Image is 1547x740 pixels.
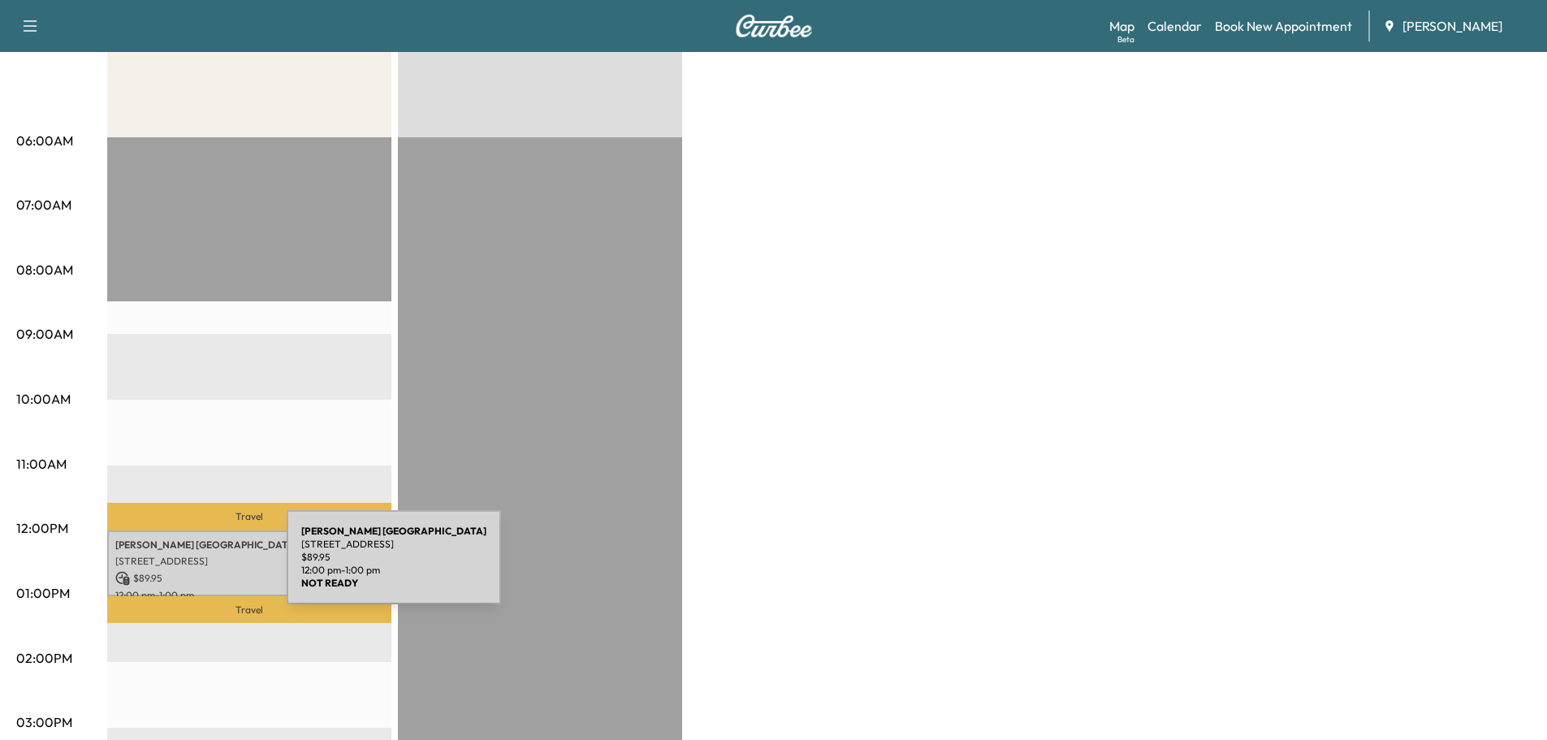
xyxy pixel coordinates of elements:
p: 09:00AM [16,324,73,344]
p: 02:00PM [16,648,72,668]
p: Travel [107,503,391,530]
p: 10:00AM [16,389,71,409]
img: Curbee Logo [735,15,813,37]
span: [PERSON_NAME] [1402,16,1502,36]
p: 07:00AM [16,195,71,214]
p: 12:00 pm - 1:00 pm [115,589,383,602]
p: [PERSON_NAME] [GEOGRAPHIC_DATA] [115,539,383,552]
p: 12:00PM [16,518,68,538]
p: 06:00AM [16,131,73,150]
p: $ 89.95 [115,571,383,586]
div: Beta [1117,33,1134,45]
b: NOT READY [301,577,358,589]
p: [STREET_ADDRESS] [301,538,486,551]
p: 01:00PM [16,583,70,603]
p: [STREET_ADDRESS] [115,555,383,568]
p: 03:00PM [16,712,72,732]
b: [PERSON_NAME] [GEOGRAPHIC_DATA] [301,525,486,537]
p: 11:00AM [16,454,67,474]
a: Calendar [1147,16,1202,36]
a: MapBeta [1109,16,1134,36]
p: 08:00AM [16,260,73,279]
a: Book New Appointment [1215,16,1352,36]
p: Travel [107,596,391,624]
p: 12:00 pm - 1:00 pm [301,564,486,577]
p: $ 89.95 [301,551,486,564]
